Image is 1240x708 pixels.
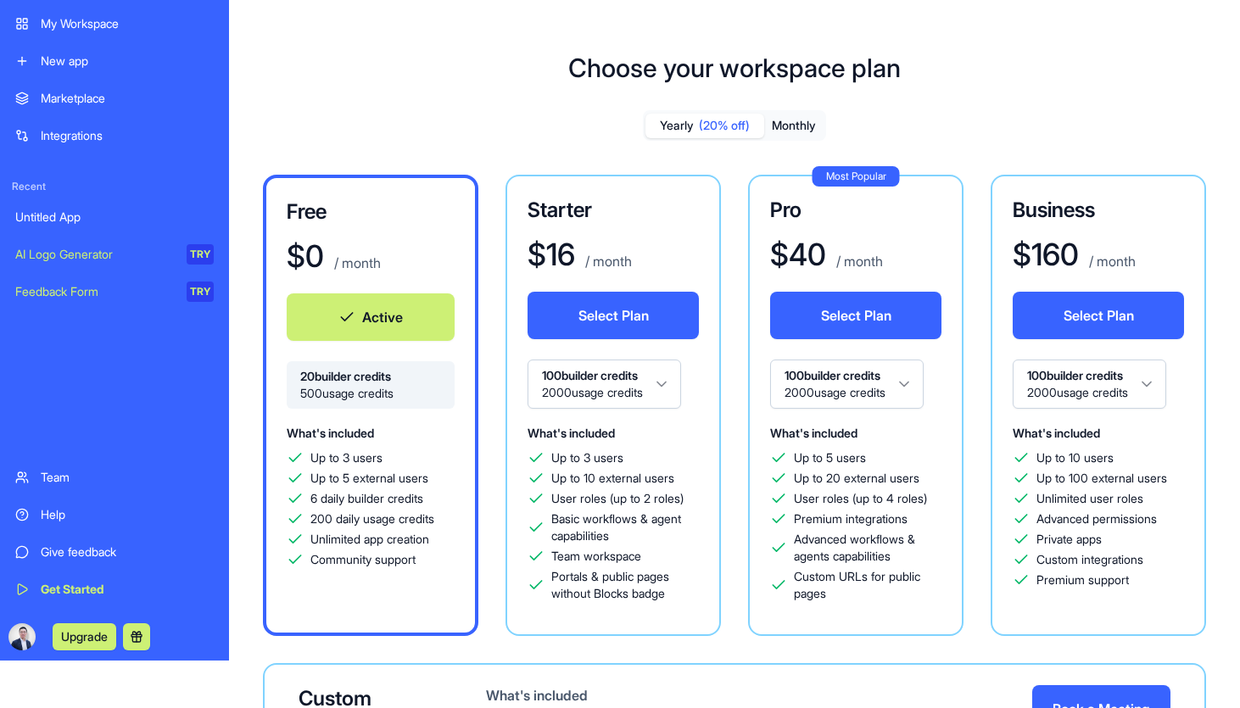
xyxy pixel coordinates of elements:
span: What's included [528,426,615,440]
span: Private apps [1036,531,1102,548]
p: / month [582,251,632,271]
span: Advanced permissions [1036,510,1157,527]
span: What's included [770,426,857,440]
button: Select Plan [770,292,941,339]
span: Recent [5,180,224,193]
h1: $ 0 [287,239,324,273]
img: ACg8ocLkxoeEfOH5sGD4rG9cjXRVssq4d6rZ0Ph7uW2c9aAR4GfONOAG=s96-c [8,623,36,650]
span: Custom URLs for public pages [794,568,941,602]
div: Untitled App [15,209,214,226]
div: Give feedback [41,544,214,560]
p: / month [1086,251,1136,271]
a: My Workspace [5,7,224,41]
p: / month [833,251,883,271]
h1: $ 16 [528,237,575,271]
span: Unlimited user roles [1036,490,1143,507]
div: My Workspace [41,15,214,32]
a: Marketplace [5,81,224,115]
span: Up to 3 users [551,449,623,466]
div: Get Started [41,581,214,598]
span: User roles (up to 2 roles) [551,490,684,507]
span: Premium support [1036,571,1129,588]
span: Advanced workflows & agents capabilities [794,531,941,565]
h1: $ 40 [770,237,826,271]
span: User roles (up to 4 roles) [794,490,927,507]
h1: Choose your workspace plan [568,53,901,83]
button: Select Plan [528,292,699,339]
a: Give feedback [5,535,224,569]
span: 500 usage credits [300,385,441,402]
div: Help [41,506,214,523]
div: TRY [187,282,214,302]
div: Integrations [41,127,214,144]
h3: Pro [770,197,941,224]
span: (20% off) [699,117,750,134]
div: Feedback Form [15,283,175,300]
span: Up to 10 external users [551,470,674,487]
span: Premium integrations [794,510,908,527]
a: Integrations [5,119,224,153]
span: Up to 5 external users [310,470,428,487]
span: Up to 10 users [1036,449,1114,466]
button: Active [287,293,455,341]
span: Community support [310,551,416,568]
span: What's included [287,426,374,440]
span: Team workspace [551,548,641,565]
a: Get Started [5,572,224,606]
a: Help [5,498,224,532]
span: Up to 100 external users [1036,470,1167,487]
div: New app [41,53,214,70]
span: What's included [1013,426,1100,440]
a: Upgrade [53,627,116,644]
button: Yearly [645,114,764,138]
a: AI Logo GeneratorTRY [5,237,224,271]
button: Upgrade [53,623,116,650]
p: / month [331,253,381,273]
span: Up to 5 users [794,449,866,466]
div: What's included [486,685,723,705]
span: Up to 20 external users [794,470,919,487]
div: Marketplace [41,90,214,107]
span: 6 daily builder credits [310,490,423,507]
h3: Starter [528,197,699,224]
button: Select Plan [1013,292,1184,339]
span: Up to 3 users [310,449,383,466]
div: Most Popular [813,166,900,187]
h1: $ 160 [1013,237,1079,271]
a: Team [5,460,224,494]
span: Portals & public pages without Blocks badge [551,568,699,602]
span: 20 builder credits [300,368,441,385]
button: Monthly [764,114,824,138]
span: 200 daily usage credits [310,510,434,527]
h3: Free [287,198,455,226]
span: Unlimited app creation [310,531,429,548]
div: Team [41,469,214,486]
div: AI Logo Generator [15,246,175,263]
a: Untitled App [5,200,224,234]
a: Feedback FormTRY [5,275,224,309]
div: TRY [187,244,214,265]
a: New app [5,44,224,78]
h3: Business [1013,197,1184,224]
span: Custom integrations [1036,551,1143,568]
span: Basic workflows & agent capabilities [551,510,699,544]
